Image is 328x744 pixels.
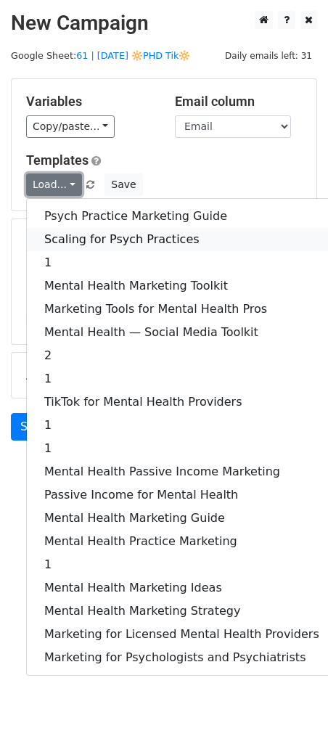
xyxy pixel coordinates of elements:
small: Google Sheet: [11,50,190,61]
h5: Email column [175,94,302,110]
h5: Variables [26,94,153,110]
a: Daily emails left: 31 [220,50,317,61]
button: Save [104,173,142,196]
h2: New Campaign [11,11,317,36]
span: Daily emails left: 31 [220,48,317,64]
a: Load... [26,173,82,196]
a: Copy/paste... [26,115,115,138]
a: Send [11,413,59,441]
a: Templates [26,152,89,168]
a: 61 | [DATE] 🔆PHD Tik🔆 [76,50,190,61]
iframe: Chat Widget [255,674,328,744]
